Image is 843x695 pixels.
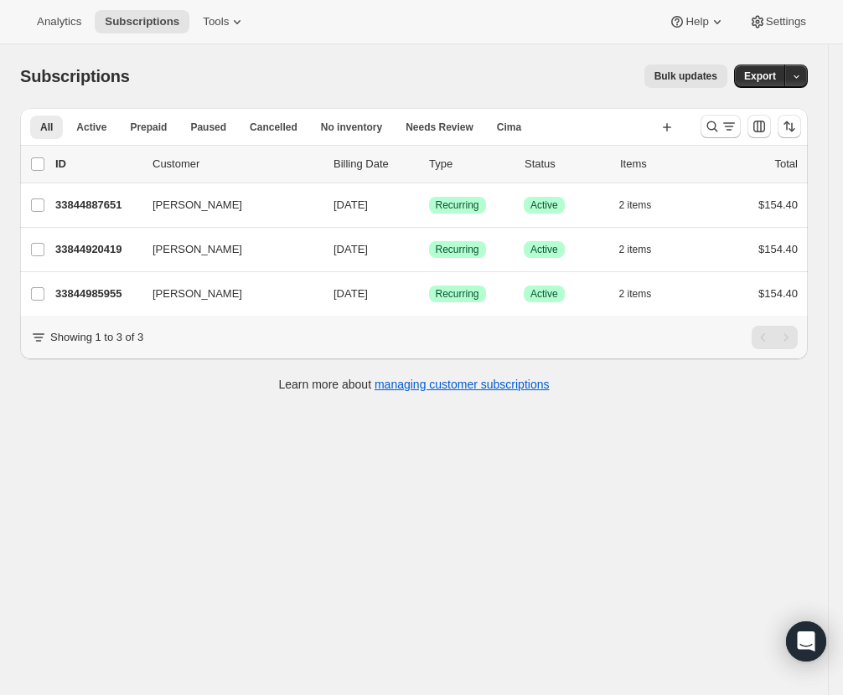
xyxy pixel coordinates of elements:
[334,198,368,211] span: [DATE]
[739,10,816,33] button: Settings
[55,193,798,217] div: 33844887651[PERSON_NAME][DATE]SuccessRecurringSuccessActive2 items$154.40
[436,243,479,256] span: Recurring
[250,121,297,134] span: Cancelled
[530,243,558,256] span: Active
[744,69,776,83] span: Export
[193,10,256,33] button: Tools
[654,69,717,83] span: Bulk updates
[27,10,91,33] button: Analytics
[525,156,607,172] p: Status
[752,326,798,349] nav: Pagination
[153,156,320,172] p: Customer
[619,282,670,306] button: 2 items
[190,121,226,134] span: Paused
[95,10,189,33] button: Subscriptions
[130,121,167,134] span: Prepaid
[55,156,139,172] p: ID
[153,286,242,302] span: [PERSON_NAME]
[55,156,798,172] div: IDCustomerBilling DateTypeStatusItemsTotal
[701,115,741,138] button: Search and filter results
[685,15,708,28] span: Help
[758,243,798,255] span: $154.40
[142,236,310,263] button: [PERSON_NAME]
[55,282,798,306] div: 33844985955[PERSON_NAME][DATE]SuccessRecurringSuccessActive2 items$154.40
[530,198,558,212] span: Active
[530,287,558,301] span: Active
[55,197,139,214] p: 33844887651
[619,243,652,256] span: 2 items
[786,621,826,662] div: Open Intercom Messenger
[76,121,106,134] span: Active
[40,121,53,134] span: All
[142,192,310,219] button: [PERSON_NAME]
[279,376,550,393] p: Learn more about
[659,10,735,33] button: Help
[406,121,473,134] span: Needs Review
[497,121,521,134] span: Cima
[153,241,242,258] span: [PERSON_NAME]
[654,116,680,139] button: Create new view
[37,15,81,28] span: Analytics
[619,238,670,261] button: 2 items
[55,241,139,258] p: 33844920419
[734,64,786,88] button: Export
[619,193,670,217] button: 2 items
[775,156,798,172] p: Total
[644,64,727,88] button: Bulk updates
[436,198,479,212] span: Recurring
[105,15,179,28] span: Subscriptions
[620,156,702,172] div: Items
[321,121,382,134] span: No inventory
[334,156,416,172] p: Billing Date
[153,197,242,214] span: [PERSON_NAME]
[142,281,310,307] button: [PERSON_NAME]
[758,198,798,211] span: $154.40
[747,115,771,138] button: Customize table column order and visibility
[429,156,511,172] div: Type
[20,67,130,85] span: Subscriptions
[375,378,550,391] a: managing customer subscriptions
[766,15,806,28] span: Settings
[50,329,143,346] p: Showing 1 to 3 of 3
[203,15,229,28] span: Tools
[334,287,368,300] span: [DATE]
[55,238,798,261] div: 33844920419[PERSON_NAME][DATE]SuccessRecurringSuccessActive2 items$154.40
[778,115,801,138] button: Sort the results
[334,243,368,255] span: [DATE]
[619,287,652,301] span: 2 items
[55,286,139,302] p: 33844985955
[436,287,479,301] span: Recurring
[619,198,652,212] span: 2 items
[758,287,798,300] span: $154.40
